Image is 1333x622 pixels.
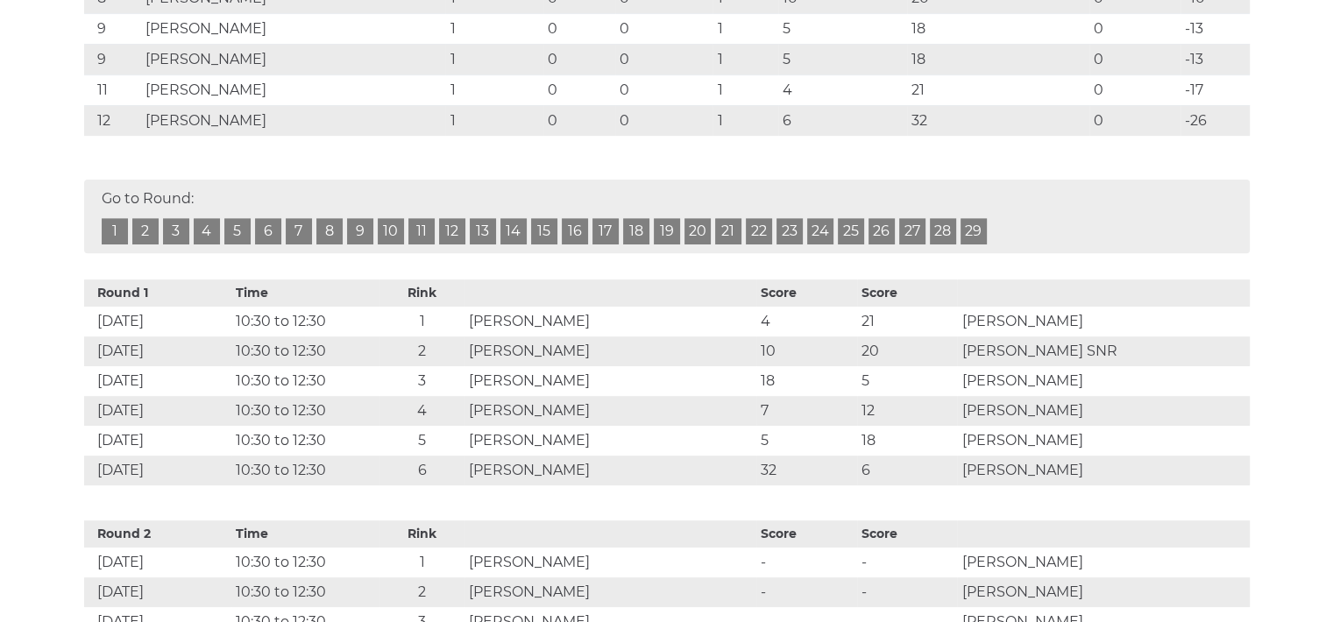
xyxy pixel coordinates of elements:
a: 7 [286,218,312,244]
td: 1 [379,548,464,577]
td: 7 [756,396,857,426]
td: 1 [445,44,543,74]
td: 10:30 to 12:30 [231,396,379,426]
a: 26 [869,218,895,244]
td: 5 [756,426,857,456]
td: [PERSON_NAME] [464,548,756,577]
td: 6 [778,105,907,136]
td: [DATE] [84,548,232,577]
td: [DATE] [84,426,232,456]
td: 1 [445,13,543,44]
td: 0 [1089,105,1181,136]
a: 21 [715,218,741,244]
td: 10:30 to 12:30 [231,426,379,456]
td: 5 [379,426,464,456]
a: 22 [746,218,772,244]
a: 27 [899,218,925,244]
td: [PERSON_NAME] [464,307,756,336]
td: [PERSON_NAME] [464,396,756,426]
td: 0 [615,105,713,136]
td: 12 [857,396,958,426]
a: 5 [224,218,251,244]
td: 2 [379,577,464,607]
td: [DATE] [84,336,232,366]
td: [PERSON_NAME] [957,307,1249,336]
td: 0 [543,105,615,136]
td: 1 [445,105,543,136]
td: 32 [756,456,857,485]
td: 1 [379,307,464,336]
td: [DATE] [84,577,232,607]
td: 12 [84,105,141,136]
td: 18 [756,366,857,396]
td: 3 [379,366,464,396]
td: 2 [379,336,464,366]
td: 4 [756,307,857,336]
td: 0 [1089,44,1181,74]
th: Score [756,520,857,548]
th: Round 1 [84,279,232,307]
a: 1 [102,218,128,244]
td: [DATE] [84,307,232,336]
td: 6 [857,456,958,485]
td: 4 [379,396,464,426]
td: [PERSON_NAME] [464,426,756,456]
td: 5 [778,44,907,74]
td: 11 [84,74,141,105]
td: [PERSON_NAME] [141,105,446,136]
td: 10:30 to 12:30 [231,577,379,607]
td: [PERSON_NAME] [464,336,756,366]
td: [PERSON_NAME] [141,74,446,105]
th: Time [231,520,379,548]
td: 9 [84,44,141,74]
td: 1 [713,44,777,74]
td: 1 [713,74,777,105]
td: - [756,577,857,607]
td: 1 [713,13,777,44]
td: 10:30 to 12:30 [231,336,379,366]
a: 4 [194,218,220,244]
td: 0 [1089,74,1181,105]
td: 21 [907,74,1089,105]
td: 0 [615,44,713,74]
a: 3 [163,218,189,244]
a: 15 [531,218,557,244]
td: 10:30 to 12:30 [231,366,379,396]
td: [PERSON_NAME] SNR [957,336,1249,366]
th: Time [231,279,379,307]
td: 6 [379,456,464,485]
td: - [756,548,857,577]
td: [DATE] [84,396,232,426]
td: [PERSON_NAME] [141,13,446,44]
div: Go to Round: [84,180,1250,253]
td: [PERSON_NAME] [464,577,756,607]
td: - [857,548,958,577]
a: 17 [592,218,619,244]
a: 20 [684,218,711,244]
a: 19 [654,218,680,244]
a: 18 [623,218,649,244]
td: 0 [543,13,615,44]
td: 0 [615,13,713,44]
td: 4 [778,74,907,105]
td: [DATE] [84,456,232,485]
a: 2 [132,218,159,244]
a: 8 [316,218,343,244]
a: 28 [930,218,956,244]
td: 10 [756,336,857,366]
td: 0 [615,74,713,105]
th: Score [756,279,857,307]
td: [PERSON_NAME] [957,456,1249,485]
td: 20 [857,336,958,366]
td: 1 [713,105,777,136]
td: [PERSON_NAME] [464,456,756,485]
td: 10:30 to 12:30 [231,548,379,577]
th: Round 2 [84,520,232,548]
td: 1 [445,74,543,105]
td: [DATE] [84,366,232,396]
td: 5 [857,366,958,396]
td: 18 [857,426,958,456]
a: 6 [255,218,281,244]
td: - [857,577,958,607]
td: [PERSON_NAME] [957,577,1249,607]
